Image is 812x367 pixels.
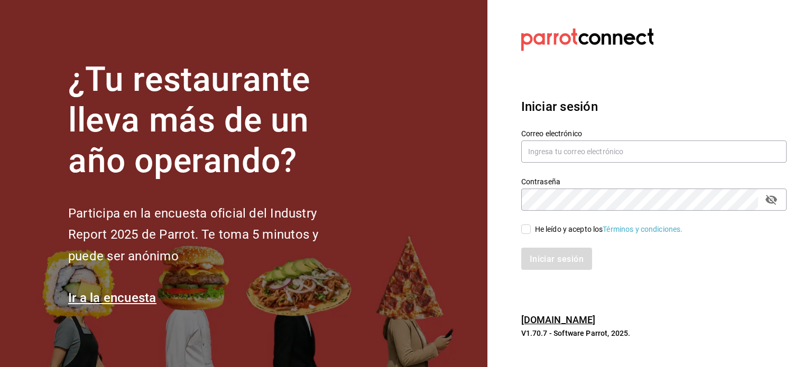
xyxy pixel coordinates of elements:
[535,225,603,233] font: He leído y acepto los
[603,225,682,233] a: Términos y condiciones.
[521,99,598,114] font: Iniciar sesión
[68,290,156,305] a: Ir a la encuesta
[521,177,560,186] font: Contraseña
[521,314,596,325] a: [DOMAIN_NAME]
[521,329,631,337] font: V1.70.7 - Software Parrot, 2025.
[521,129,582,138] font: Correo electrónico
[68,60,310,181] font: ¿Tu restaurante lleva más de un año operando?
[762,191,780,209] button: campo de contraseña
[68,206,318,264] font: Participa en la encuesta oficial del Industry Report 2025 de Parrot. Te toma 5 minutos y puede se...
[521,140,787,163] input: Ingresa tu correo electrónico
